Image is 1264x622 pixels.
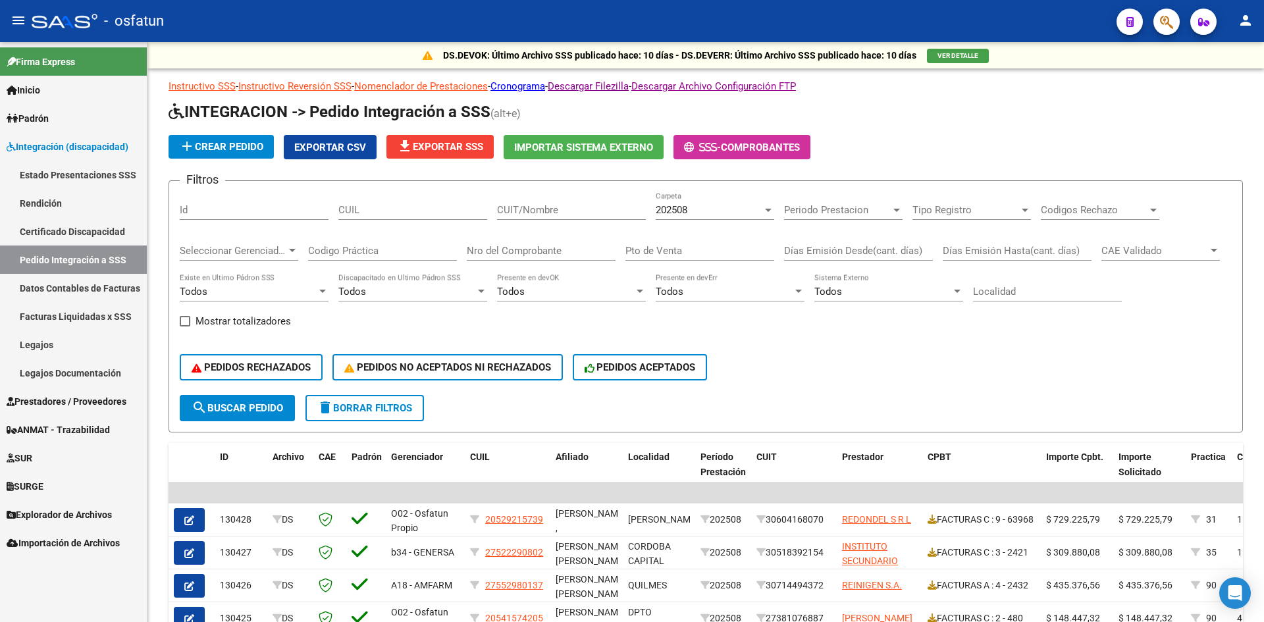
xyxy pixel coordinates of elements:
[1119,514,1172,525] span: $ 729.225,79
[922,443,1041,501] datatable-header-cell: CPBT
[192,361,311,373] span: PEDIDOS RECHAZADOS
[656,286,683,298] span: Todos
[927,49,989,63] button: VER DETALLE
[7,451,32,465] span: SUR
[912,204,1019,216] span: Tipo Registro
[1206,514,1217,525] span: 31
[220,578,262,593] div: 130426
[585,361,696,373] span: PEDIDOS ACEPTADOS
[397,141,483,153] span: Exportar SSS
[1046,580,1100,590] span: $ 435.376,56
[220,545,262,560] div: 130427
[490,107,521,120] span: (alt+e)
[928,512,1036,527] div: FACTURAS C : 9 - 63968
[684,142,721,153] span: -
[842,580,902,590] span: REINIGEN S.A.
[695,443,751,501] datatable-header-cell: Período Prestación
[628,541,671,567] span: CORDOBA CAPITAL
[313,443,346,501] datatable-header-cell: CAE
[1119,452,1161,477] span: Importe Solicitado
[344,361,551,373] span: PEDIDOS NO ACEPTADOS NI RECHAZADOS
[628,452,670,462] span: Localidad
[573,354,708,380] button: PEDIDOS ACEPTADOS
[1113,443,1186,501] datatable-header-cell: Importe Solicitado
[1041,204,1147,216] span: Codigos Rechazo
[721,142,800,153] span: Comprobantes
[7,507,112,522] span: Explorador de Archivos
[338,286,366,298] span: Todos
[180,354,323,380] button: PEDIDOS RECHAZADOS
[1238,13,1253,28] mat-icon: person
[842,514,911,525] span: REDONDEL S R L
[756,512,831,527] div: 30604168070
[1219,577,1251,609] div: Open Intercom Messenger
[180,170,225,189] h3: Filtros
[700,452,746,477] span: Período Prestación
[192,400,207,415] mat-icon: search
[673,135,810,159] button: -Comprobantes
[550,443,623,501] datatable-header-cell: Afiliado
[928,545,1036,560] div: FACTURAS C : 3 - 2421
[294,142,366,153] span: Exportar CSV
[842,541,912,596] span: INSTITUTO SECUNDARIO PRIVADO [PERSON_NAME]
[656,204,687,216] span: 202508
[397,138,413,154] mat-icon: file_download
[354,80,488,92] a: Nomenclador de Prestaciones
[470,452,490,462] span: CUIL
[556,508,626,534] span: [PERSON_NAME] ,
[1237,547,1242,557] span: 1
[169,103,490,121] span: INTEGRACION -> Pedido Integración a SSS
[1206,547,1217,557] span: 35
[192,402,283,414] span: Buscar Pedido
[556,541,626,582] span: [PERSON_NAME] [PERSON_NAME] ,
[842,452,883,462] span: Prestador
[1046,514,1100,525] span: $ 729.225,79
[1186,443,1232,501] datatable-header-cell: Practica
[1206,580,1217,590] span: 90
[1191,452,1226,462] span: Practica
[305,395,424,421] button: Borrar Filtros
[700,578,746,593] div: 202508
[485,547,543,557] span: 27522290802
[7,111,49,126] span: Padrón
[556,452,589,462] span: Afiliado
[273,512,308,527] div: DS
[7,55,75,69] span: Firma Express
[317,400,333,415] mat-icon: delete
[352,452,382,462] span: Padrón
[751,443,837,501] datatable-header-cell: CUIT
[391,452,443,462] span: Gerenciador
[11,13,26,28] mat-icon: menu
[7,83,40,97] span: Inicio
[490,80,545,92] a: Cronograma
[104,7,164,36] span: - osfatun
[1046,547,1100,557] span: $ 309.880,08
[7,423,110,437] span: ANMAT - Trazabilidad
[273,545,308,560] div: DS
[391,547,454,557] span: b34 - GENERSA
[220,512,262,527] div: 130428
[179,141,263,153] span: Crear Pedido
[180,245,286,257] span: Seleccionar Gerenciador
[1237,514,1242,525] span: 1
[465,443,550,501] datatable-header-cell: CUIL
[814,286,842,298] span: Todos
[1041,443,1113,501] datatable-header-cell: Importe Cpbt.
[928,452,951,462] span: CPBT
[169,135,274,159] button: Crear Pedido
[1119,580,1172,590] span: $ 435.376,56
[1119,547,1172,557] span: $ 309.880,08
[756,545,831,560] div: 30518392154
[443,48,916,63] p: DS.DEVOK: Último Archivo SSS publicado hace: 10 días - DS.DEVERR: Último Archivo SSS publicado ha...
[556,574,628,600] span: [PERSON_NAME], [PERSON_NAME]
[700,545,746,560] div: 202508
[169,79,1243,93] p: - - - - -
[628,514,698,525] span: [PERSON_NAME]
[391,580,452,590] span: A18 - AMFARM
[267,443,313,501] datatable-header-cell: Archivo
[7,140,128,154] span: Integración (discapacidad)
[7,536,120,550] span: Importación de Archivos
[756,452,777,462] span: CUIT
[169,80,236,92] a: Instructivo SSS
[756,578,831,593] div: 30714494372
